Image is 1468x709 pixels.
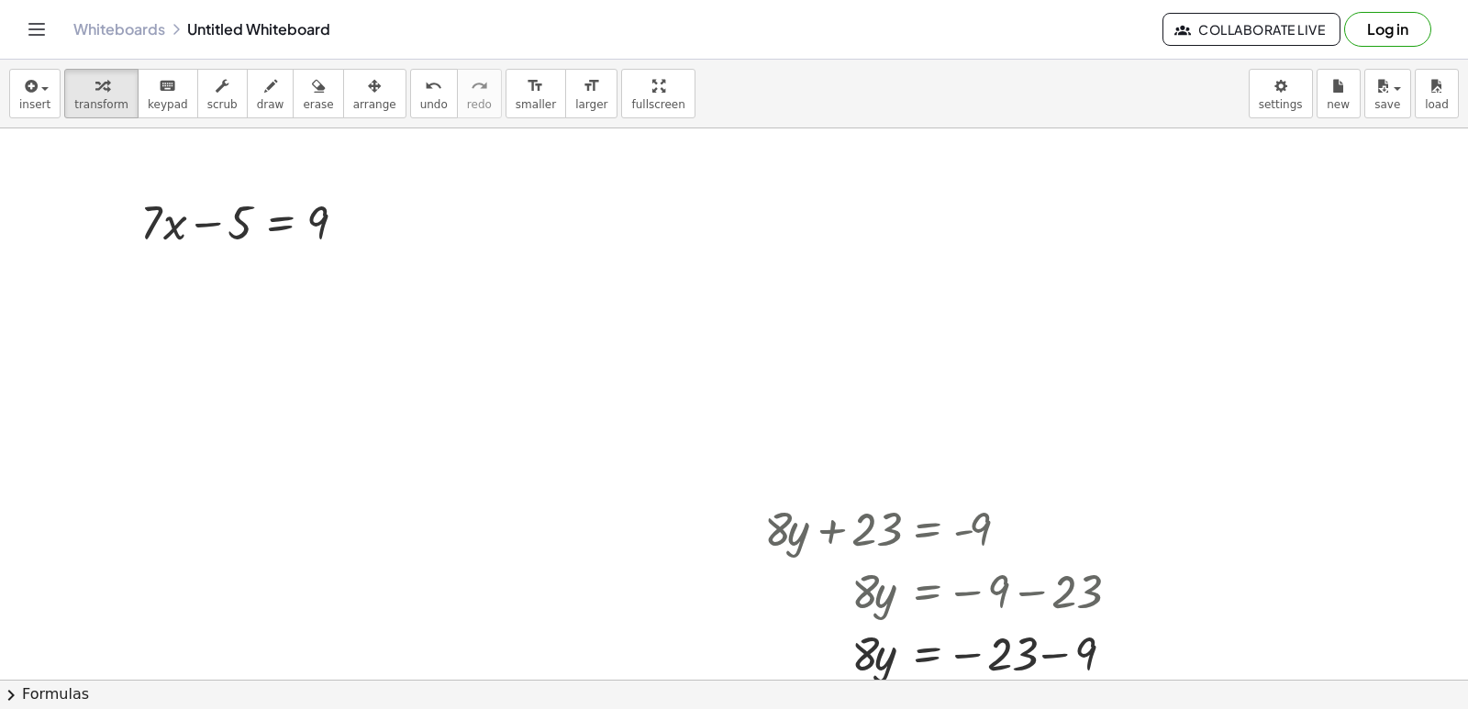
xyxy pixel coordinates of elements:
span: new [1327,98,1350,111]
i: format_size [527,75,544,97]
button: Collaborate Live [1162,13,1340,46]
span: scrub [207,98,238,111]
button: keyboardkeypad [138,69,198,118]
span: Collaborate Live [1178,21,1325,38]
i: keyboard [159,75,176,97]
button: insert [9,69,61,118]
span: settings [1259,98,1303,111]
span: redo [467,98,492,111]
button: fullscreen [621,69,695,118]
i: undo [425,75,442,97]
button: save [1364,69,1411,118]
span: save [1374,98,1400,111]
button: format_sizesmaller [506,69,566,118]
button: format_sizelarger [565,69,617,118]
button: settings [1249,69,1313,118]
span: draw [257,98,284,111]
span: erase [303,98,333,111]
span: keypad [148,98,188,111]
i: redo [471,75,488,97]
span: smaller [516,98,556,111]
button: new [1317,69,1361,118]
span: load [1425,98,1449,111]
button: redoredo [457,69,502,118]
button: undoundo [410,69,458,118]
button: Toggle navigation [22,15,51,44]
a: Whiteboards [73,20,165,39]
button: Log in [1344,12,1431,47]
i: format_size [583,75,600,97]
button: scrub [197,69,248,118]
span: arrange [353,98,396,111]
span: fullscreen [631,98,684,111]
button: transform [64,69,139,118]
span: larger [575,98,607,111]
button: arrange [343,69,406,118]
button: load [1415,69,1459,118]
button: draw [247,69,295,118]
span: undo [420,98,448,111]
span: transform [74,98,128,111]
button: erase [293,69,343,118]
span: insert [19,98,50,111]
